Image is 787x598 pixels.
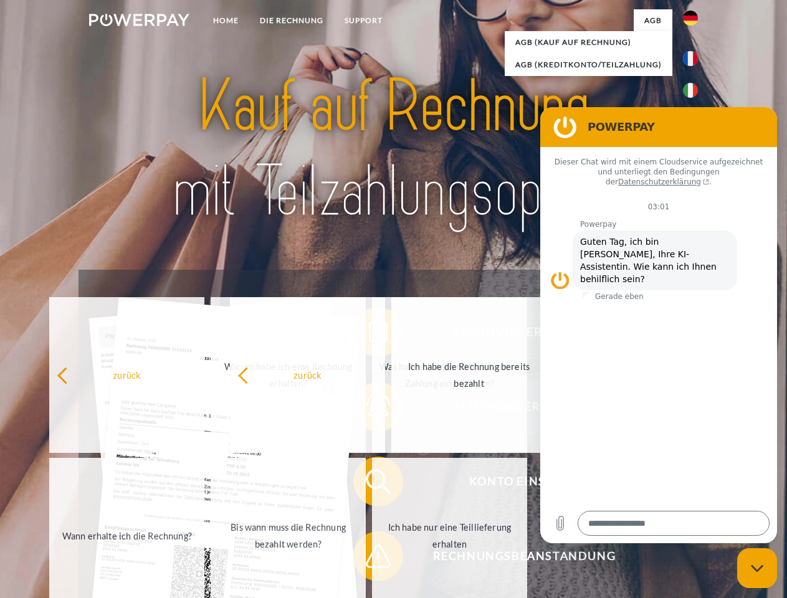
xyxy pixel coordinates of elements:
[683,51,698,66] img: fr
[218,519,358,553] div: Bis wann muss die Rechnung bezahlt werden?
[379,519,520,553] div: Ich habe nur eine Teillieferung erhalten
[737,548,777,588] iframe: Schaltfläche zum Öffnen des Messaging-Fensters; Konversation läuft
[399,358,539,392] div: Ich habe die Rechnung bereits bezahlt
[249,9,334,32] a: DIE RECHNUNG
[540,107,777,543] iframe: Messaging-Fenster
[334,9,393,32] a: SUPPORT
[57,527,197,544] div: Wann erhalte ich die Rechnung?
[505,31,672,54] a: AGB (Kauf auf Rechnung)
[683,11,698,26] img: de
[505,54,672,76] a: AGB (Kreditkonto/Teilzahlung)
[683,83,698,98] img: it
[203,9,249,32] a: Home
[634,9,672,32] a: agb
[57,366,197,383] div: zurück
[237,366,378,383] div: zurück
[119,60,668,239] img: title-powerpay_de.svg
[89,14,189,26] img: logo-powerpay-white.svg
